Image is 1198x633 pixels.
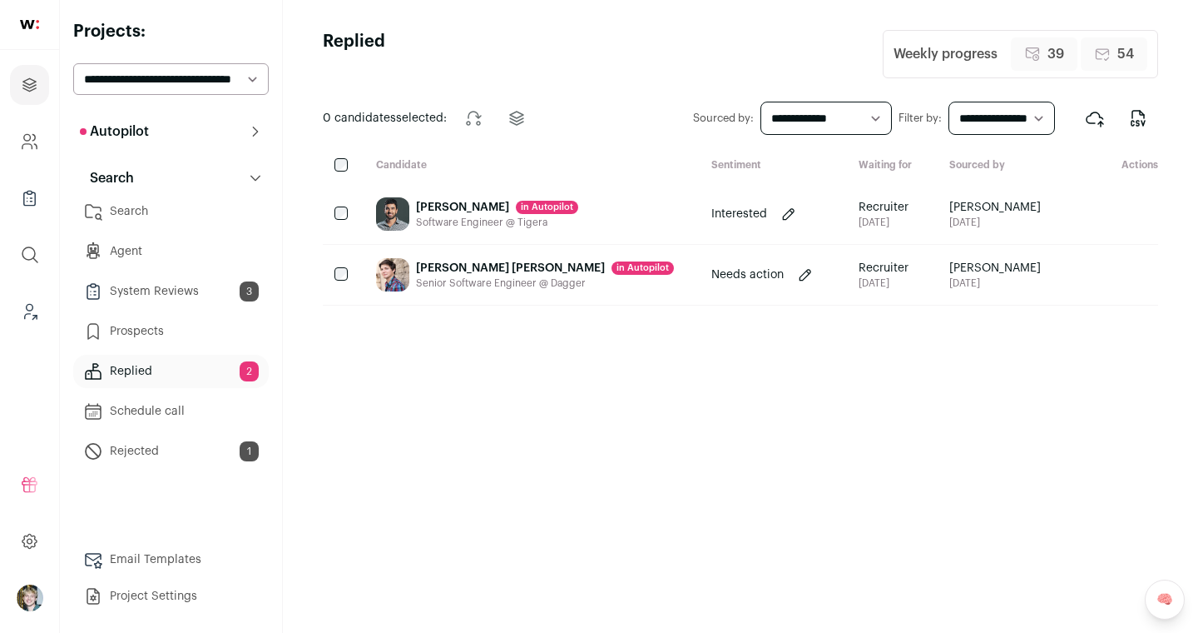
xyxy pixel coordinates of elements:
span: [DATE] [949,277,1041,290]
div: [DATE] [859,277,908,290]
button: Search [73,162,269,195]
button: Open dropdown [17,585,43,611]
span: 39 [1047,44,1064,64]
img: wellfound-shorthand-0d5821cbd27db2630d0214b213865d53afaa358527fdda9d0ea32b1df1b89c2c.svg [20,20,39,29]
span: [DATE] [949,216,1041,229]
a: Replied2 [73,355,269,388]
button: Export to ATS [1075,98,1115,138]
a: Agent [73,235,269,268]
div: Senior Software Engineer @ Dagger [416,277,674,290]
p: Needs action [711,267,784,283]
p: Autopilot [80,122,149,142]
a: Rejected1 [73,435,269,468]
span: 54 [1117,44,1134,64]
div: [PERSON_NAME] [416,199,578,216]
a: Schedule call [73,395,269,428]
div: in Autopilot [611,262,674,275]
label: Filter by: [898,112,942,125]
div: Weekly progress [894,44,998,64]
span: 0 candidates [323,112,396,124]
a: System Reviews3 [73,275,269,308]
a: Search [73,195,269,228]
img: 6494470-medium_jpg [17,585,43,611]
button: Autopilot [73,115,269,148]
a: Company and ATS Settings [10,122,49,162]
div: Sentiment [698,158,844,174]
p: Search [80,168,134,188]
a: Project Settings [73,580,269,613]
a: Projects [10,65,49,105]
img: 97cd02b63cf3d9d8a0310f0334ac8da6cba84bbea0bcdbe2dd38f498eeb1b444.jpg [376,197,409,231]
a: Prospects [73,315,269,348]
span: [PERSON_NAME] [949,199,1041,216]
span: 3 [240,282,259,302]
span: Recruiter [859,199,908,216]
span: [PERSON_NAME] [949,260,1041,277]
span: 1 [240,441,259,461]
span: Recruiter [859,260,908,277]
img: 43c8bdfa8547bbdd2296086aaa99e2e7e07be1c53383d203b3a0454e84a158b7.jpg [376,258,409,292]
span: selected: [323,110,447,127]
p: Interested [711,206,767,222]
div: [PERSON_NAME] [PERSON_NAME] [416,260,674,277]
a: Email Templates [73,543,269,576]
span: 2 [240,361,259,381]
div: Waiting for [845,158,936,174]
div: Software Engineer @ Tigera [416,216,578,229]
a: Leads (Backoffice) [10,292,49,331]
div: [DATE] [859,216,908,229]
a: 🧠 [1145,580,1185,620]
div: Actions [1065,158,1158,174]
h2: Projects: [73,20,269,43]
div: Candidate [363,158,698,174]
button: Export to CSV [1118,98,1158,138]
label: Sourced by: [693,112,754,125]
a: Company Lists [10,178,49,218]
div: Sourced by [936,158,1065,174]
div: in Autopilot [516,201,578,214]
h1: Replied [323,30,385,78]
